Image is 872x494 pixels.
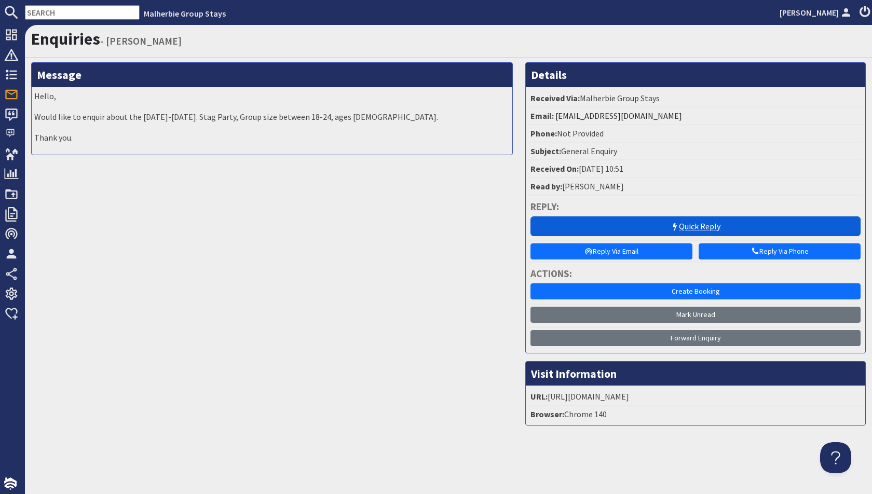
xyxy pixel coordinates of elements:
li: [DATE] 10:51 [528,160,863,178]
small: - [PERSON_NAME] [100,35,182,47]
strong: Browser: [530,409,564,419]
a: [EMAIL_ADDRESS][DOMAIN_NAME] [555,111,682,121]
a: Malherbie Group Stays [144,8,226,19]
li: Malherbie Group Stays [528,90,863,107]
a: Quick Reply [530,216,861,236]
a: Create Booking [530,283,861,299]
a: Enquiries [31,29,100,49]
a: Reply Via Email [530,243,692,259]
li: Chrome 140 [528,406,863,422]
a: Reply Via Phone [699,243,861,259]
iframe: Toggle Customer Support [820,442,851,473]
strong: Received On: [530,163,579,174]
h4: Reply: [530,201,861,213]
p: Hello, [34,90,510,102]
input: SEARCH [25,5,140,20]
strong: URL: [530,391,548,402]
a: Forward Enquiry [530,330,861,346]
li: [PERSON_NAME] [528,178,863,196]
p: Thank you. [34,131,510,144]
strong: Received Via: [530,93,580,103]
li: [URL][DOMAIN_NAME] [528,388,863,406]
a: [PERSON_NAME] [780,6,853,19]
h4: Actions: [530,268,861,280]
p: Would like to enquir about the [DATE]-[DATE]. Stag Party, Group size between 18-24, ages [DEMOGRA... [34,111,510,123]
strong: Read by: [530,181,562,191]
h3: Details [526,63,865,87]
strong: Email: [530,111,554,121]
li: General Enquiry [528,143,863,160]
a: Mark Unread [530,307,861,323]
h3: Message [32,63,512,87]
li: Not Provided [528,125,863,143]
strong: Phone: [530,128,557,139]
img: staytech_i_w-64f4e8e9ee0a9c174fd5317b4b171b261742d2d393467e5bdba4413f4f884c10.svg [4,477,17,490]
h3: Visit Information [526,362,865,386]
strong: Subject: [530,146,561,156]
